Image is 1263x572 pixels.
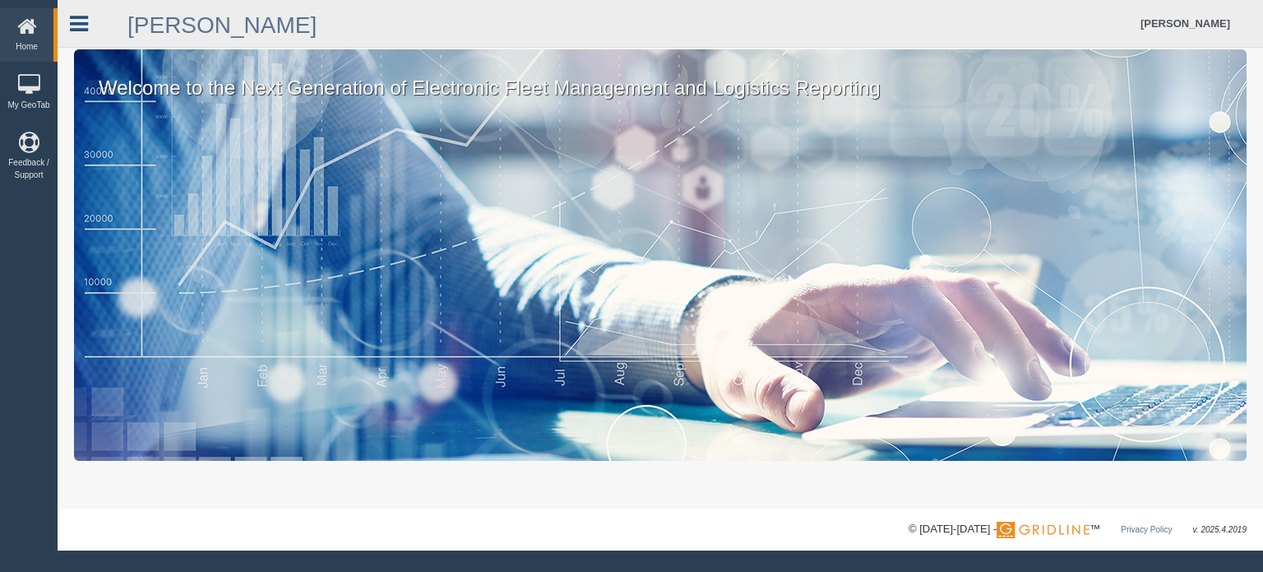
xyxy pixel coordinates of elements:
[909,521,1247,538] div: © [DATE]-[DATE] - ™
[997,522,1090,538] img: Gridline
[74,49,1247,102] p: Welcome to the Next Generation of Electronic Fleet Management and Logistics Reporting
[1193,525,1247,534] span: v. 2025.4.2019
[127,12,317,38] a: [PERSON_NAME]
[1121,525,1172,534] a: Privacy Policy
